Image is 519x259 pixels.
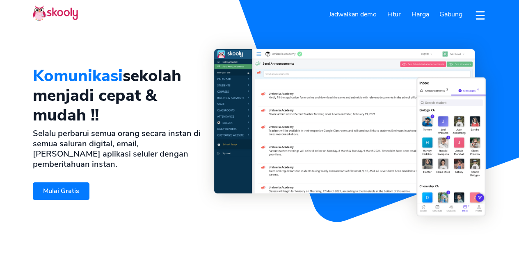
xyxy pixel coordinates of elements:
h2: Selalu perbarui semua orang secara instan di semua saluran digital, email, [PERSON_NAME] aplikasi... [33,128,201,169]
a: Jadwalkan demo [324,8,382,21]
a: Gabung [434,8,468,21]
span: Gabung [439,10,462,19]
img: Aplikasi & Software Komunikasi Sekolah - <span class='notranslate'>Skooly | Coba gratis [214,49,486,216]
span: Komunikasi [33,65,123,87]
img: Skooly [33,5,78,21]
button: dropdown menu [474,6,486,25]
span: Harga [412,10,429,19]
a: Harga [406,8,434,21]
h1: sekolah menjadi cepat & mudah !! [33,66,201,125]
a: Mulai Gratis [33,182,89,200]
a: Fitur [382,8,406,21]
